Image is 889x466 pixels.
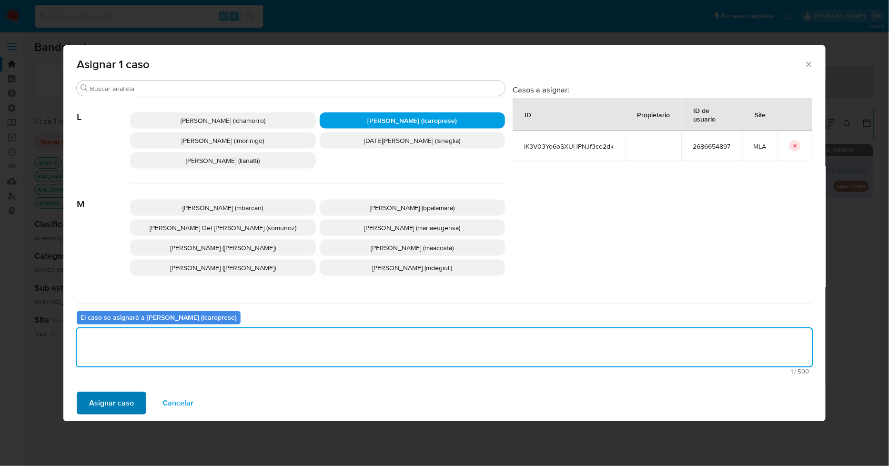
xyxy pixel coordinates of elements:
input: Buscar analista [90,84,501,93]
div: assign-modal [63,45,826,421]
span: [PERSON_NAME] (mdegiuli) [372,263,452,273]
span: [PERSON_NAME] (lmorinigo) [182,136,264,145]
div: ID de usuario [682,99,742,130]
span: [PERSON_NAME] (bpalamara) [370,203,455,213]
div: [PERSON_NAME] (mariaeugensa) [320,220,505,236]
div: [PERSON_NAME] (lchamorro) [130,112,316,129]
div: [PERSON_NAME] (maacosta) [320,240,505,256]
span: [PERSON_NAME] (llanatti) [186,156,260,165]
span: Cancelar [162,393,193,414]
span: Asignar 1 caso [77,59,804,70]
span: [PERSON_NAME] (mariaeugensa) [364,223,461,233]
span: [PERSON_NAME] (lchamorro) [181,116,265,125]
div: [PERSON_NAME] ([PERSON_NAME]) [130,260,316,276]
span: [PERSON_NAME] (lcaroprese) [367,116,457,125]
span: L [77,97,130,123]
div: [DATE][PERSON_NAME] (lsneglia) [320,132,505,149]
span: [PERSON_NAME] Del [PERSON_NAME] (somunoz) [150,223,296,233]
div: [PERSON_NAME] (bpalamara) [320,200,505,216]
div: Site [744,103,778,126]
div: Propietario [626,103,681,126]
button: Asignar caso [77,392,146,415]
button: Cancelar [150,392,206,415]
span: MLA [754,142,767,151]
span: [PERSON_NAME] (mbarcan) [182,203,263,213]
span: 2686654897 [693,142,731,151]
span: [PERSON_NAME] ([PERSON_NAME]) [170,263,276,273]
div: [PERSON_NAME] (lcaroprese) [320,112,505,129]
span: M [77,184,130,210]
span: Máximo 500 caracteres [80,368,809,375]
span: [PERSON_NAME] ([PERSON_NAME]) [170,243,276,253]
div: [PERSON_NAME] (lmorinigo) [130,132,316,149]
div: [PERSON_NAME] Del [PERSON_NAME] (somunoz) [130,220,316,236]
span: Asignar caso [89,393,134,414]
button: Cerrar ventana [804,60,813,68]
div: [PERSON_NAME] ([PERSON_NAME]) [130,240,316,256]
b: El caso se asignará a [PERSON_NAME] (lcaroprese) [81,313,237,322]
button: icon-button [789,140,801,152]
div: ID [513,103,543,126]
h3: Casos a asignar: [513,85,812,94]
span: [DATE][PERSON_NAME] (lsneglia) [364,136,460,145]
button: Buscar [81,84,88,92]
span: [PERSON_NAME] (maacosta) [371,243,454,253]
div: [PERSON_NAME] (mbarcan) [130,200,316,216]
div: [PERSON_NAME] (mdegiuli) [320,260,505,276]
div: [PERSON_NAME] (llanatti) [130,152,316,169]
span: IK3V03Yo6oSXUHPNJf3cd2dk [524,142,614,151]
